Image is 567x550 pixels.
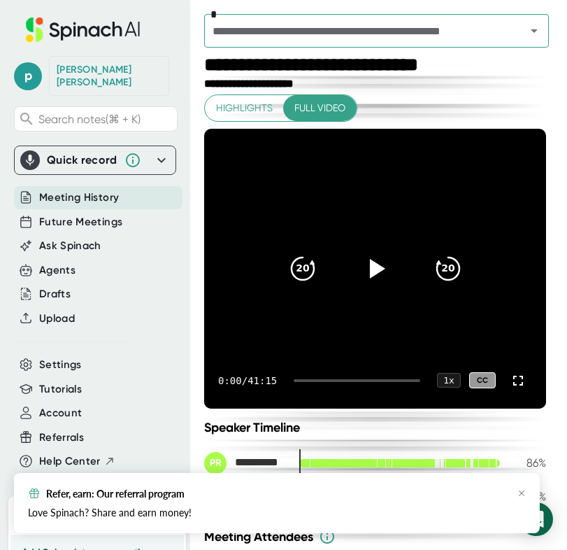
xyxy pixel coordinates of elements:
[39,262,76,278] button: Agents
[14,62,42,90] span: p
[204,528,550,545] div: Meeting Attendees
[39,190,119,206] button: Meeting History
[39,357,82,373] button: Settings
[39,430,84,446] button: Referrals
[39,381,82,397] button: Tutorials
[38,113,141,126] span: Search notes (⌘ + K)
[39,453,115,470] button: Help Center
[20,146,170,174] div: Quick record
[39,453,101,470] span: Help Center
[39,214,122,230] button: Future Meetings
[39,405,82,421] button: Account
[511,456,546,470] div: 86 %
[524,21,544,41] button: Open
[39,238,101,254] button: Ask Spinach
[47,153,117,167] div: Quick record
[294,99,345,117] span: Full video
[218,375,277,386] div: 0:00 / 41:15
[204,452,227,474] div: PR
[57,64,162,88] div: Peter Leung
[39,286,71,302] button: Drafts
[204,420,546,435] div: Speaker Timeline
[205,95,284,121] button: Highlights
[39,311,75,327] button: Upload
[204,452,288,474] div: Paul Riley
[469,372,496,388] div: CC
[216,99,273,117] span: Highlights
[283,95,357,121] button: Full video
[437,373,461,388] div: 1 x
